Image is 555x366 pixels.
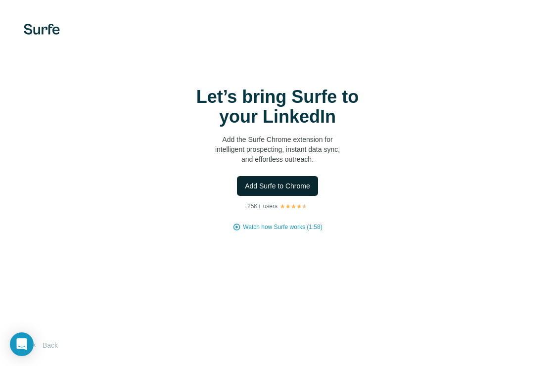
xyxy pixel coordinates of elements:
h1: Let’s bring Surfe to your LinkedIn [179,87,376,127]
p: Add the Surfe Chrome extension for intelligent prospecting, instant data sync, and effortless out... [179,135,376,164]
p: 25K+ users [247,202,277,211]
button: Add Surfe to Chrome [237,176,318,196]
button: Back [24,336,65,354]
button: Watch how Surfe works (1:58) [243,223,322,231]
img: Rating Stars [279,203,308,209]
span: Add Surfe to Chrome [245,181,310,191]
div: Open Intercom Messenger [10,332,34,356]
img: Surfe's logo [24,24,60,35]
